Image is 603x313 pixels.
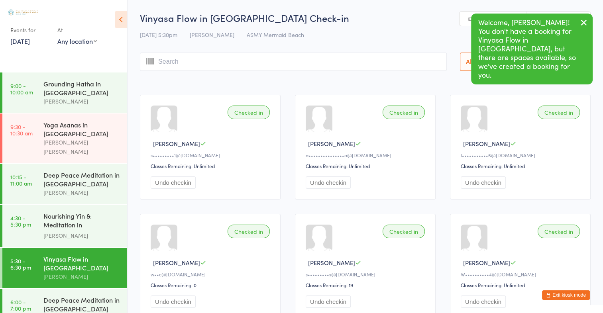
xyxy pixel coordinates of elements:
div: a•••••••••••••••a@[DOMAIN_NAME] [306,152,427,158]
div: s•••••••••s@[DOMAIN_NAME] [306,271,427,278]
div: Classes Remaining: 0 [151,282,272,288]
div: Welcome, [PERSON_NAME]! You don't have a booking for Vinyasa Flow in [GEOGRAPHIC_DATA], but there... [471,14,593,84]
time: 9:30 - 10:30 am [10,123,33,136]
input: Search [140,53,447,71]
div: Any location [57,37,97,45]
span: [PERSON_NAME] [308,139,355,148]
div: Yoga Asanas in [GEOGRAPHIC_DATA] [43,120,120,138]
a: [DATE] [10,37,30,45]
div: l•••••••••••5@[DOMAIN_NAME] [461,152,582,158]
div: Events for [10,23,49,37]
div: Classes Remaining: Unlimited [151,162,272,169]
span: [PERSON_NAME] [463,258,510,267]
div: Classes Remaining: Unlimited [306,162,427,169]
time: 9:00 - 10:00 am [10,82,33,95]
div: Checked in [228,225,270,238]
div: Checked in [383,106,425,119]
div: [PERSON_NAME] [43,97,120,106]
div: Checked in [228,106,270,119]
div: [PERSON_NAME] [43,272,120,281]
span: [PERSON_NAME] [153,139,200,148]
div: Classes Remaining: Unlimited [461,282,582,288]
div: w••c@[DOMAIN_NAME] [151,271,272,278]
div: Checked in [538,225,580,238]
span: [PERSON_NAME] [190,31,234,39]
div: Deep Peace Meditation in [GEOGRAPHIC_DATA] [43,170,120,188]
a: 9:00 -10:00 amGrounding Hatha in [GEOGRAPHIC_DATA][PERSON_NAME] [2,72,127,113]
time: 5:30 - 6:30 pm [10,258,31,270]
span: [PERSON_NAME] [308,258,355,267]
div: Checked in [538,106,580,119]
img: Australian School of Meditation & Yoga (Gold Coast) [8,9,38,16]
h2: Vinyasa Flow in [GEOGRAPHIC_DATA] Check-in [140,11,591,24]
span: [PERSON_NAME] [153,258,200,267]
a: 10:15 -11:00 amDeep Peace Meditation in [GEOGRAPHIC_DATA][PERSON_NAME] [2,164,127,204]
span: ASMY Mermaid Beach [247,31,304,39]
div: s•••••••••1@[DOMAIN_NAME] [151,152,272,158]
button: Exit kiosk mode [542,290,590,300]
div: Grounding Hatha in [GEOGRAPHIC_DATA] [43,79,120,97]
time: 6:00 - 7:00 pm [10,299,31,311]
div: At [57,23,97,37]
time: 10:15 - 11:00 am [10,174,32,186]
button: Undo checkin [151,295,196,308]
div: Vinyasa Flow in [GEOGRAPHIC_DATA] [43,254,120,272]
div: Deep Peace Meditation in [GEOGRAPHIC_DATA] [43,295,120,313]
div: Classes Remaining: Unlimited [461,162,582,169]
time: 4:30 - 5:30 pm [10,215,31,227]
button: All Bookings [460,53,506,71]
div: [PERSON_NAME] [43,188,120,197]
button: Undo checkin [151,176,196,189]
a: 5:30 -6:30 pmVinyasa Flow in [GEOGRAPHIC_DATA][PERSON_NAME] [2,248,127,288]
button: Undo checkin [461,295,506,308]
span: [PERSON_NAME] [463,139,510,148]
div: W••••••••••4@[DOMAIN_NAME] [461,271,582,278]
div: [PERSON_NAME] [43,231,120,240]
a: 4:30 -5:30 pmNourishing Yin & Meditation in [GEOGRAPHIC_DATA][PERSON_NAME] [2,205,127,247]
div: [PERSON_NAME] [PERSON_NAME] [43,138,120,156]
button: Undo checkin [306,176,351,189]
button: Undo checkin [461,176,506,189]
a: 9:30 -10:30 amYoga Asanas in [GEOGRAPHIC_DATA][PERSON_NAME] [PERSON_NAME] [2,113,127,163]
div: Nourishing Yin & Meditation in [GEOGRAPHIC_DATA] [43,211,120,231]
div: Checked in [383,225,425,238]
span: [DATE] 5:30pm [140,31,177,39]
div: Classes Remaining: 19 [306,282,427,288]
button: Undo checkin [306,295,351,308]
